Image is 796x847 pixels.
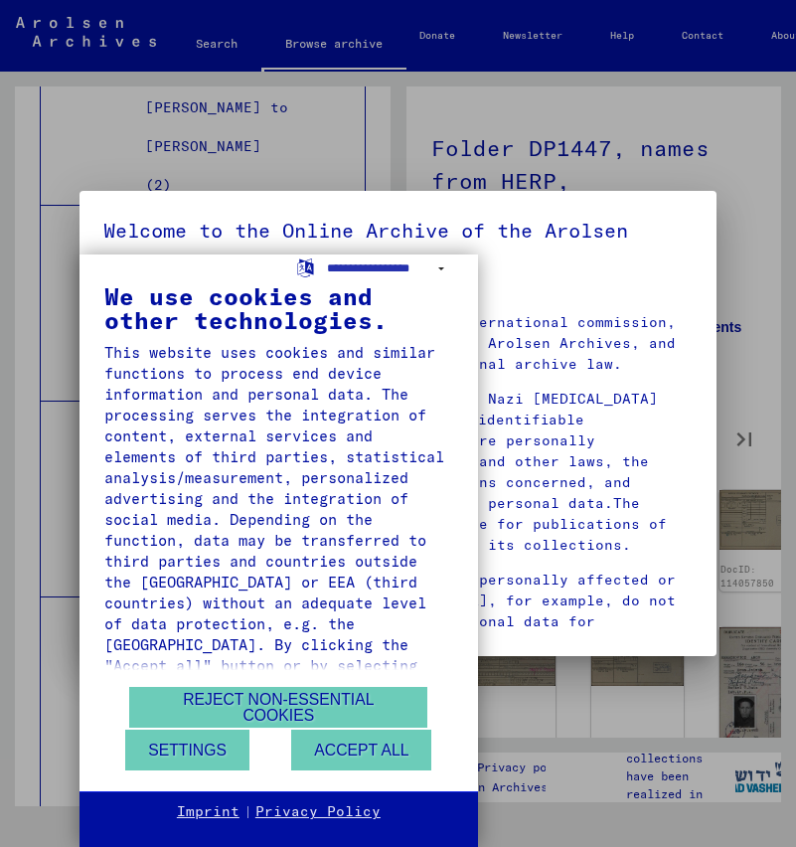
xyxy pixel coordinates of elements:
[104,284,453,332] div: We use cookies and other technologies.
[104,342,453,801] div: This website uses cookies and similar functions to process end device information and personal da...
[177,802,239,822] a: Imprint
[291,730,431,770] button: Accept all
[255,802,381,822] a: Privacy Policy
[125,730,249,770] button: Settings
[129,687,427,728] button: Reject non-essential cookies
